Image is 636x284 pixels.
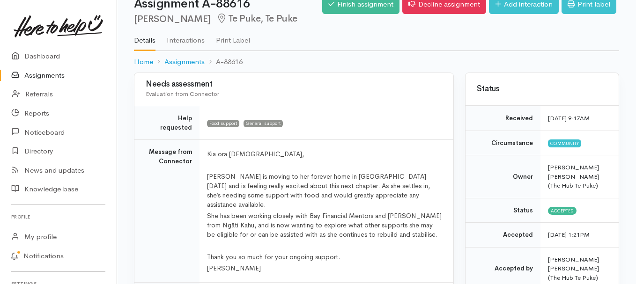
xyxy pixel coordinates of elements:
[134,24,155,51] a: Details
[216,13,297,24] span: Te Puke, Te Puke
[164,57,205,67] a: Assignments
[207,120,239,127] span: Food support
[548,139,581,147] span: Community
[466,223,540,248] td: Accepted
[167,24,205,50] a: Interactions
[466,155,540,198] td: Owner
[134,57,153,67] a: Home
[134,14,322,24] h2: [PERSON_NAME]
[548,207,577,214] span: Accepted
[207,252,442,262] p: Thank you so much for your ongoing support.
[216,24,250,50] a: Print Label
[477,85,607,94] h3: Status
[207,211,442,239] p: She has been working closely with Bay Financial Mentors and [PERSON_NAME] from Ngāti Kahu, and is...
[205,57,243,67] li: A-88616
[466,106,540,131] td: Received
[207,172,442,209] p: [PERSON_NAME] is moving to her forever home in [GEOGRAPHIC_DATA] [DATE] and is feeling really exc...
[11,211,105,223] h6: Profile
[548,114,590,122] time: [DATE] 9:17AM
[207,263,442,273] p: [PERSON_NAME]
[466,131,540,155] td: Circumstance
[548,231,590,239] time: [DATE] 1:21PM
[134,140,200,283] td: Message from Connector
[244,120,283,127] span: General support
[134,106,200,140] td: Help requested
[207,149,442,159] p: Kia ora [DEMOGRAPHIC_DATA],
[548,163,599,189] span: [PERSON_NAME] [PERSON_NAME] (The Hub Te Puke)
[146,80,442,89] h3: Needs assessment
[134,51,619,73] nav: breadcrumb
[146,90,219,98] span: Evaluation from Connector
[466,198,540,223] td: Status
